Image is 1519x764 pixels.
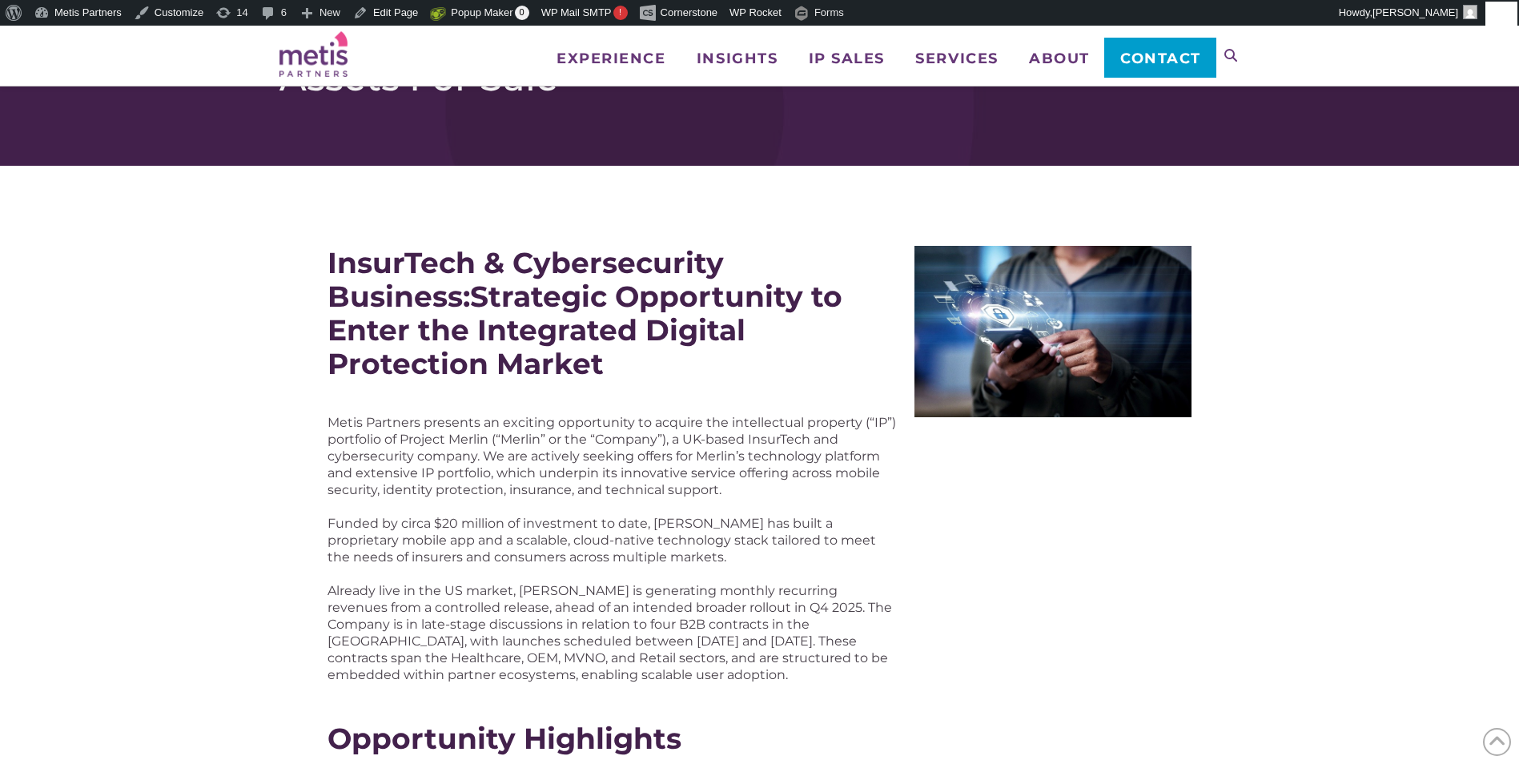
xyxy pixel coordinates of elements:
[915,51,998,66] span: Services
[328,279,842,381] strong: Strategic Opportunity to Enter the Integrated Digital Protection Market
[328,721,681,756] strong: Opportunity Highlights
[1104,38,1216,78] a: Contact
[809,51,885,66] span: IP Sales
[328,582,898,683] p: Already live in the US market, [PERSON_NAME] is generating monthly recurring revenues from a cont...
[328,515,898,565] p: Funded by circa $20 million of investment to date, [PERSON_NAME] has built a proprietary mobile a...
[328,414,898,498] p: Metis Partners presents an exciting opportunity to acquire the intellectual property (“IP”) portf...
[697,51,778,66] span: Insights
[1483,728,1511,756] span: Back to Top
[1029,51,1090,66] span: About
[328,245,724,314] strong: InsurTech & Cybersecurity Business:
[1120,51,1201,66] span: Contact
[914,246,1192,417] img: Image
[1372,6,1458,18] span: [PERSON_NAME]
[279,31,348,77] img: Metis Partners
[557,51,665,66] span: Experience
[613,6,628,20] span: !
[515,6,529,20] span: 0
